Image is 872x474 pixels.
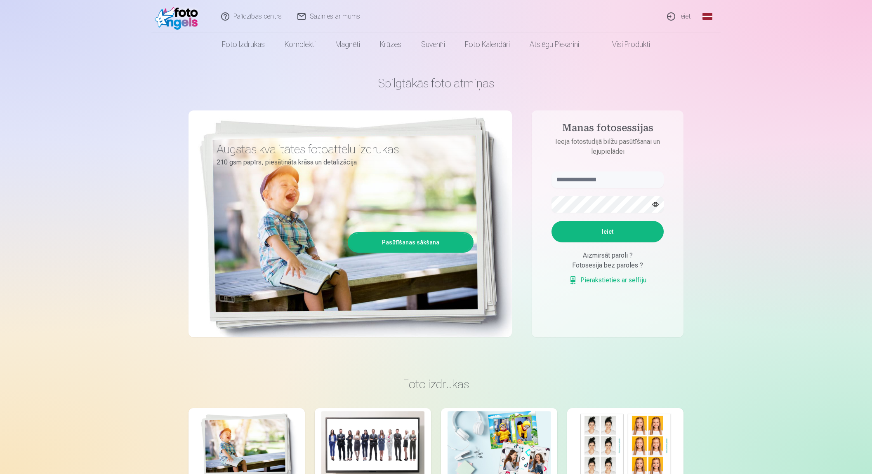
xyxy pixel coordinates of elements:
[551,251,664,260] div: Aizmirsāt paroli ?
[195,377,677,392] h3: Foto izdrukas
[217,157,467,168] p: 210 gsm papīrs, piesātināta krāsa un detalizācija
[551,221,664,242] button: Ieiet
[543,137,672,157] p: Ieeja fotostudijā bilžu pasūtīšanai un lejupielādei
[217,142,467,157] h3: Augstas kvalitātes fotoattēlu izdrukas
[349,233,472,251] a: Pasūtīšanas sākšana
[275,33,325,56] a: Komplekti
[569,275,646,285] a: Pierakstieties ar selfiju
[589,33,660,56] a: Visi produkti
[189,76,683,91] h1: Spilgtākās foto atmiņas
[455,33,520,56] a: Foto kalendāri
[325,33,370,56] a: Magnēti
[155,3,202,30] img: /fa1
[551,260,664,270] div: Fotosesija bez paroles ?
[543,122,672,137] h4: Manas fotosessijas
[520,33,589,56] a: Atslēgu piekariņi
[212,33,275,56] a: Foto izdrukas
[370,33,411,56] a: Krūzes
[411,33,455,56] a: Suvenīri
